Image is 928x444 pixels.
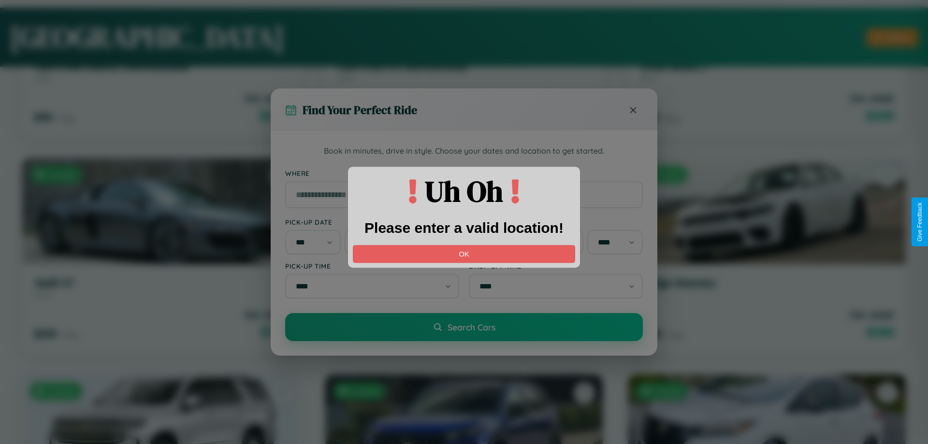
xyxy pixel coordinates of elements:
[469,218,643,226] label: Drop-off Date
[303,102,417,118] h3: Find Your Perfect Ride
[448,322,495,332] span: Search Cars
[285,218,459,226] label: Pick-up Date
[285,145,643,158] p: Book in minutes, drive in style. Choose your dates and location to get started.
[285,262,459,270] label: Pick-up Time
[469,262,643,270] label: Drop-off Time
[285,169,643,177] label: Where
